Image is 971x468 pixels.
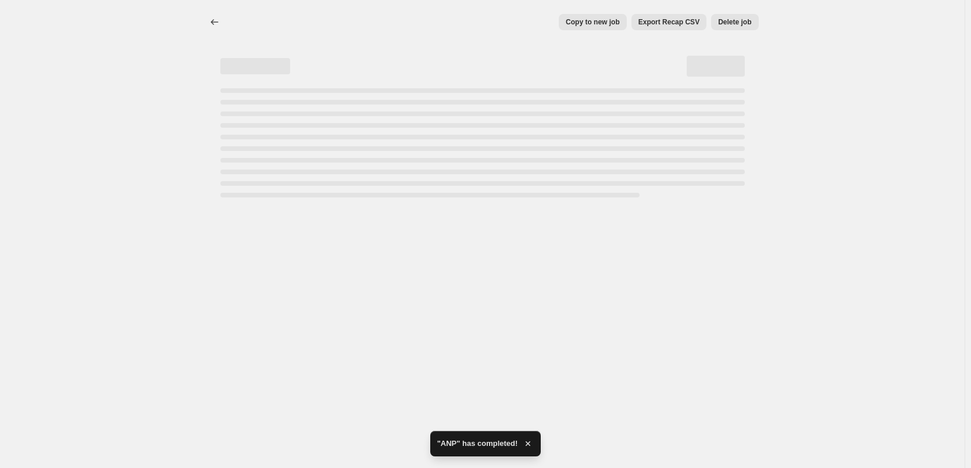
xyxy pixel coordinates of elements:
button: Delete job [711,14,758,30]
div: Page loading [206,44,759,202]
button: Copy to new job [559,14,627,30]
span: Export Recap CSV [638,17,699,27]
button: Price change jobs [206,14,223,30]
span: Delete job [718,17,751,27]
span: "ANP" has completed! [437,438,518,449]
span: Copy to new job [566,17,620,27]
button: Export Recap CSV [631,14,706,30]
